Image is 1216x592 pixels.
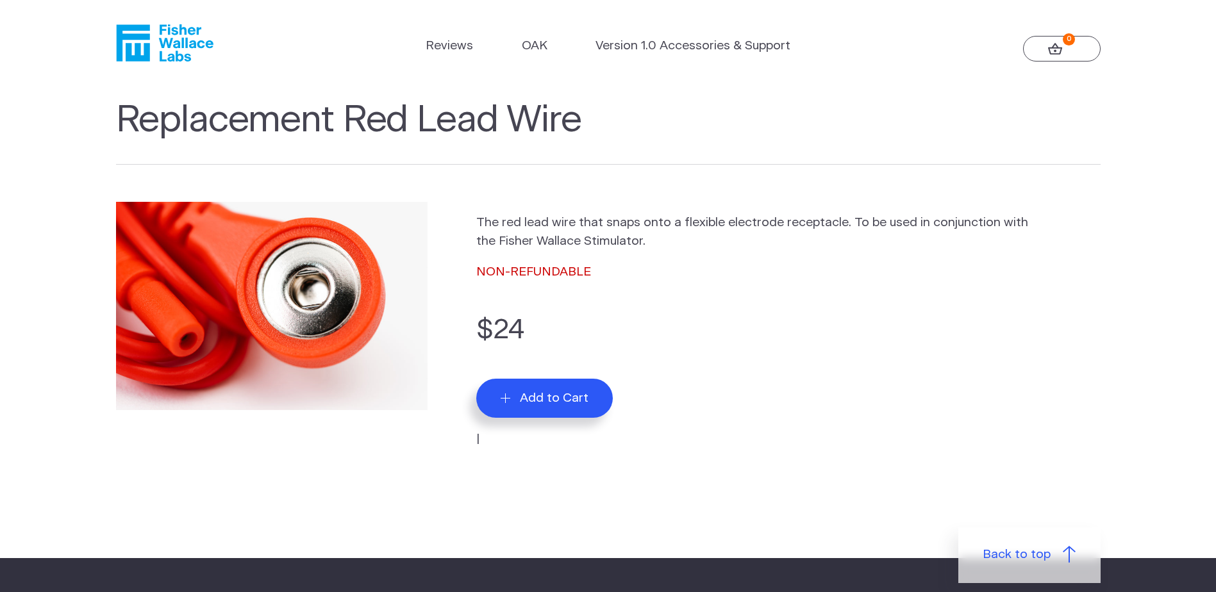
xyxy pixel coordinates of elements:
[116,202,428,409] img: Replacement Red Lead Wire
[476,266,591,278] span: NON-REFUNDABLE
[522,37,547,56] a: OAK
[426,37,473,56] a: Reviews
[476,309,1100,448] form: |
[520,391,588,406] span: Add to Cart
[476,309,1100,351] p: $24
[958,527,1101,582] a: Back to top
[476,379,613,418] button: Add to Cart
[1023,36,1101,62] a: 0
[116,24,213,62] a: Fisher Wallace
[476,214,1043,251] p: The red lead wire that snaps onto a flexible electrode receptacle. To be used in conjunction with...
[596,37,790,56] a: Version 1.0 Accessories & Support
[1063,33,1075,45] strong: 0
[983,546,1051,564] span: Back to top
[116,99,1101,165] h1: Replacement Red Lead Wire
